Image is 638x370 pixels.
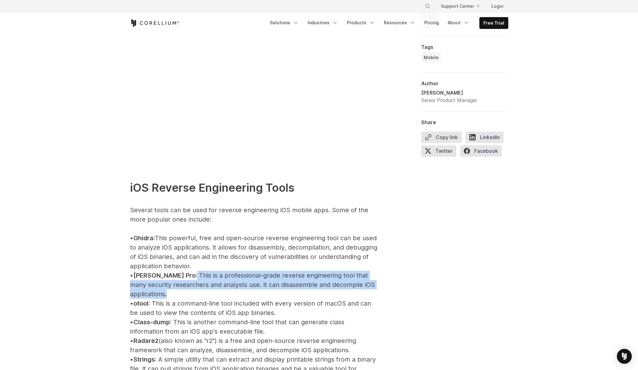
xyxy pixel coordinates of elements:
a: Solutions [266,17,303,28]
a: Support Center [436,1,484,12]
a: Corellium Home [130,19,179,27]
span: Twitter [421,145,456,157]
a: Products [343,17,379,28]
span: : [153,234,155,242]
span: iOS Reverse Engineering Tools [130,181,294,194]
div: Share [421,119,508,125]
iframe: HubSpot Video [130,21,379,151]
span: Radare2 [133,337,159,344]
div: Tags [421,44,508,50]
div: Navigation Menu [266,17,508,29]
a: Twitter [421,145,460,159]
span: otool [133,300,148,307]
a: Free Trial [480,17,508,29]
a: About [444,17,473,28]
a: Resources [380,17,419,28]
a: Mobile [421,53,441,63]
button: Search [422,1,433,12]
div: Senior Product Manager [421,96,477,104]
button: Copy link [421,132,462,143]
span: Ghidra [133,234,153,242]
span: LinkedIn [466,132,504,143]
span: Strings [133,356,155,363]
div: [PERSON_NAME] [421,89,477,96]
a: Pricing [421,17,443,28]
a: LinkedIn [466,132,507,145]
a: Facebook [460,145,505,159]
div: Author [421,80,508,87]
span: [PERSON_NAME] Pro [133,272,196,279]
a: Industries [304,17,342,28]
a: Login [487,1,508,12]
span: Facebook [460,145,502,157]
span: Mobile [424,54,439,61]
div: Open Intercom Messenger [617,349,632,364]
div: Navigation Menu [417,1,508,12]
span: Class-dump [133,318,170,326]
